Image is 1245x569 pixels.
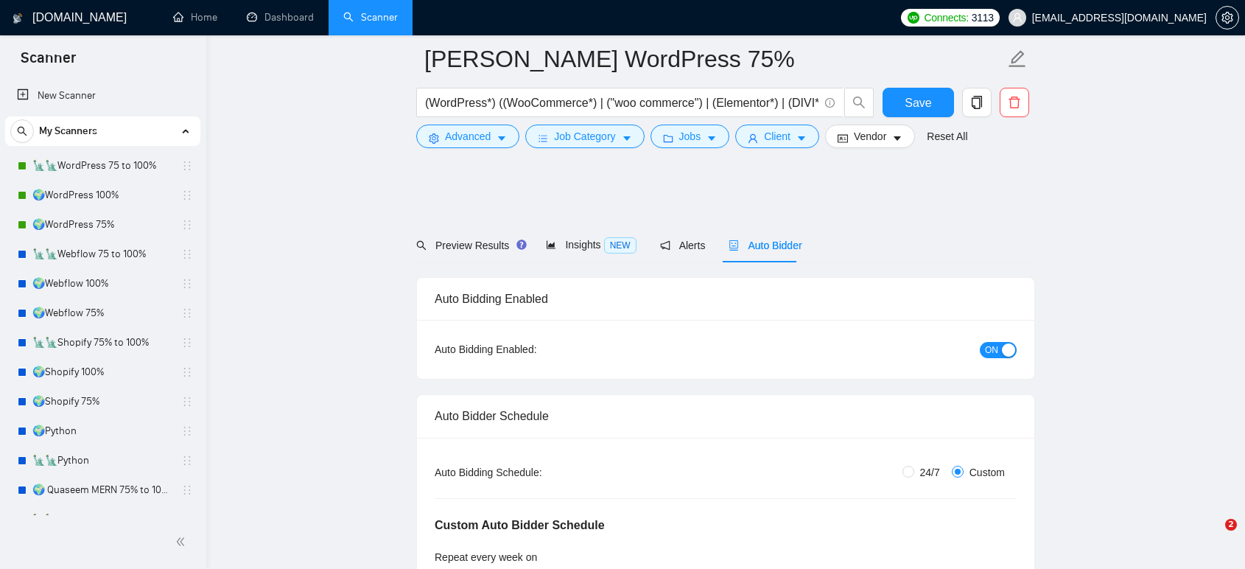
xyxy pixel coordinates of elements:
[963,96,991,109] span: copy
[32,475,172,505] a: 🌍 Quaseem MERN 75% to 100%
[10,119,34,143] button: search
[927,128,967,144] a: Reset All
[892,133,902,144] span: caret-down
[844,88,874,117] button: search
[11,126,33,136] span: search
[764,128,790,144] span: Client
[660,240,706,251] span: Alerts
[735,125,819,148] button: userClientcaret-down
[181,248,193,260] span: holder
[1216,6,1239,29] button: setting
[416,240,522,251] span: Preview Results
[181,278,193,290] span: holder
[416,125,519,148] button: settingAdvancedcaret-down
[416,240,427,251] span: search
[914,464,946,481] span: 24/7
[729,240,739,251] span: robot
[181,366,193,378] span: holder
[32,181,172,210] a: 🌍WordPress 100%
[424,41,1005,77] input: Scanner name...
[729,240,802,251] span: Auto Bidder
[181,455,193,467] span: holder
[17,81,189,111] a: New Scanner
[435,551,537,563] span: Repeat every week on
[905,94,931,112] span: Save
[435,278,1017,320] div: Auto Bidding Enabled
[660,240,670,251] span: notification
[1216,12,1239,24] a: setting
[908,12,919,24] img: upwork-logo.png
[1012,13,1023,23] span: user
[32,505,172,534] a: 🗽🗽MERN 75% to 100%
[1216,12,1238,24] span: setting
[554,128,615,144] span: Job Category
[538,133,548,144] span: bars
[175,534,190,549] span: double-left
[32,416,172,446] a: 🌍Python
[32,269,172,299] a: 🌍Webflow 100%
[972,10,994,26] span: 3113
[429,133,439,144] span: setting
[181,425,193,437] span: holder
[796,133,807,144] span: caret-down
[1008,49,1027,69] span: edit
[5,81,200,111] li: New Scanner
[9,47,88,78] span: Scanner
[706,133,717,144] span: caret-down
[663,133,673,144] span: folder
[181,337,193,349] span: holder
[650,125,730,148] button: folderJobscaret-down
[883,88,954,117] button: Save
[435,517,605,534] h5: Custom Auto Bidder Schedule
[32,240,172,269] a: 🗽🗽Webflow 75 to 100%
[39,116,97,146] span: My Scanners
[181,396,193,408] span: holder
[343,11,398,24] a: searchScanner
[181,160,193,172] span: holder
[13,7,23,30] img: logo
[32,387,172,416] a: 🌍Shopify 75%
[679,128,701,144] span: Jobs
[515,238,528,251] div: Tooltip anchor
[825,125,915,148] button: idcardVendorcaret-down
[425,94,818,112] input: Search Freelance Jobs...
[546,240,556,250] span: area-chart
[32,328,172,357] a: 🗽🗽Shopify 75% to 100%
[181,219,193,231] span: holder
[32,210,172,240] a: 🌍WordPress 75%
[964,464,1011,481] span: Custom
[1000,96,1028,109] span: delete
[445,128,491,144] span: Advanced
[604,237,636,254] span: NEW
[962,88,992,117] button: copy
[435,341,628,357] div: Auto Bidding Enabled:
[1000,88,1029,117] button: delete
[181,484,193,496] span: holder
[32,446,172,475] a: 🗽🗽Python
[435,395,1017,437] div: Auto Bidder Schedule
[497,133,507,144] span: caret-down
[181,514,193,526] span: holder
[32,151,172,181] a: 🗽🗽WordPress 75 to 100%
[435,464,628,481] div: Auto Bidding Schedule:
[985,342,998,358] span: ON
[546,239,636,251] span: Insights
[525,125,644,148] button: barsJob Categorycaret-down
[32,299,172,328] a: 🌍Webflow 75%
[247,11,314,24] a: dashboardDashboard
[173,11,217,24] a: homeHome
[838,133,848,144] span: idcard
[622,133,632,144] span: caret-down
[854,128,886,144] span: Vendor
[1225,519,1237,531] span: 2
[32,357,172,387] a: 🌍Shopify 100%
[748,133,758,144] span: user
[825,98,835,108] span: info-circle
[924,10,968,26] span: Connects:
[1195,519,1230,554] iframe: Intercom live chat
[181,307,193,319] span: holder
[845,96,873,109] span: search
[181,189,193,201] span: holder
